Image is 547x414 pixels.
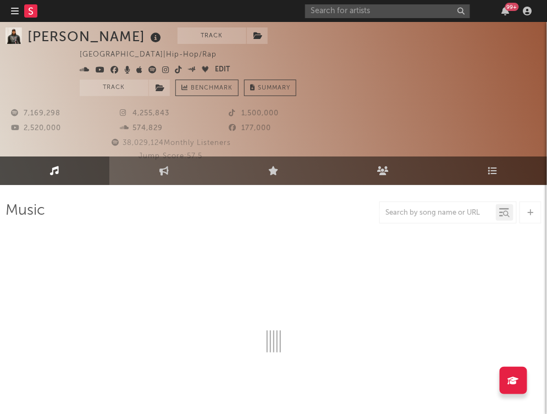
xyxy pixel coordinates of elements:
[502,7,510,15] button: 99+
[80,48,229,61] div: [GEOGRAPHIC_DATA] | Hip-Hop/Rap
[505,3,519,11] div: 99 +
[175,80,239,96] a: Benchmark
[305,4,470,18] input: Search for artists
[120,125,163,132] span: 574,829
[178,27,246,44] button: Track
[191,82,233,95] span: Benchmark
[11,110,60,117] span: 7,169,298
[80,80,148,96] button: Track
[139,153,202,160] span: Jump Score: 57.5
[380,209,496,217] input: Search by song name or URL
[229,125,271,132] span: 177,000
[215,64,230,77] button: Edit
[11,125,61,132] span: 2,520,000
[27,27,164,46] div: [PERSON_NAME]
[110,139,231,147] span: 38,029,124 Monthly Listeners
[258,85,290,91] span: Summary
[120,110,169,117] span: 4,255,843
[229,110,279,117] span: 1,500,000
[244,80,296,96] button: Summary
